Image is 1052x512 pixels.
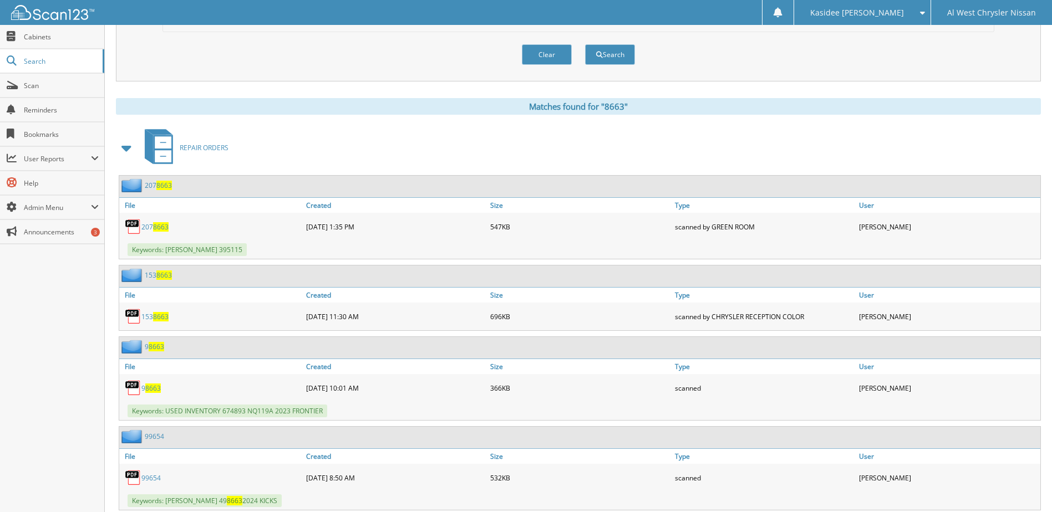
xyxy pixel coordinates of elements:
a: File [119,288,303,303]
a: Created [303,288,487,303]
img: scan123-logo-white.svg [11,5,94,20]
a: Type [672,359,856,374]
a: User [856,288,1040,303]
a: User [856,359,1040,374]
div: [PERSON_NAME] [856,216,1040,238]
a: Created [303,198,487,213]
img: PDF.png [125,308,141,325]
a: Type [672,288,856,303]
span: Help [24,178,99,188]
span: Reminders [24,105,99,115]
a: 98663 [145,342,164,351]
span: Keywords: [PERSON_NAME] 49 2024 KICKS [128,494,282,507]
span: Kasidee [PERSON_NAME] [810,9,904,16]
span: REPAIR ORDERS [180,143,228,152]
span: 8663 [153,222,169,232]
a: 2078663 [141,222,169,232]
a: File [119,198,303,213]
div: 696KB [487,305,672,327]
a: Size [487,449,672,464]
span: Bookmarks [24,130,99,139]
a: Type [672,449,856,464]
a: 1538663 [141,312,169,321]
a: 99654 [145,432,164,441]
a: Size [487,198,672,213]
a: Type [672,198,856,213]
span: 8663 [149,342,164,351]
div: [PERSON_NAME] [856,377,1040,399]
img: folder2.png [121,429,145,443]
img: folder2.png [121,268,145,282]
a: Size [487,288,672,303]
span: Announcements [24,227,99,237]
a: User [856,198,1040,213]
div: scanned [672,377,856,399]
a: 99654 [141,473,161,483]
a: File [119,359,303,374]
iframe: Chat Widget [997,459,1052,512]
a: REPAIR ORDERS [138,126,228,170]
a: File [119,449,303,464]
button: Clear [522,44,572,65]
a: User [856,449,1040,464]
div: [DATE] 8:50 AM [303,467,487,489]
span: Admin Menu [24,203,91,212]
img: PDF.png [125,469,141,486]
div: 532KB [487,467,672,489]
a: 1538663 [145,270,172,280]
div: [DATE] 11:30 AM [303,305,487,327]
div: [PERSON_NAME] [856,467,1040,489]
div: scanned by GREEN ROOM [672,216,856,238]
span: Scan [24,81,99,90]
a: 98663 [141,383,161,393]
a: Created [303,359,487,374]
span: Cabinets [24,32,99,42]
span: 8663 [153,312,169,321]
div: 366KB [487,377,672,399]
span: Al West Chrysler Nissan [947,9,1036,16]
span: 8663 [156,270,172,280]
span: 8663 [145,383,161,393]
img: PDF.png [125,218,141,235]
div: [DATE] 1:35 PM [303,216,487,238]
div: [DATE] 10:01 AM [303,377,487,399]
img: folder2.png [121,340,145,354]
img: folder2.png [121,178,145,192]
a: 2078663 [145,181,172,190]
div: Matches found for "8663" [116,98,1041,115]
div: scanned [672,467,856,489]
div: 3 [91,228,100,237]
div: 547KB [487,216,672,238]
span: Search [24,57,97,66]
span: 8663 [156,181,172,190]
a: Size [487,359,672,374]
a: Created [303,449,487,464]
button: Search [585,44,635,65]
img: PDF.png [125,380,141,396]
div: scanned by CHRYSLER RECEPTION COLOR [672,305,856,327]
span: Keywords: [PERSON_NAME] 395115 [128,243,247,256]
span: 8663 [227,496,242,505]
span: User Reports [24,154,91,163]
span: Keywords: USED INVENTORY 674893 NQ119A 2023 FRONTIER [128,405,327,417]
div: [PERSON_NAME] [856,305,1040,327]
